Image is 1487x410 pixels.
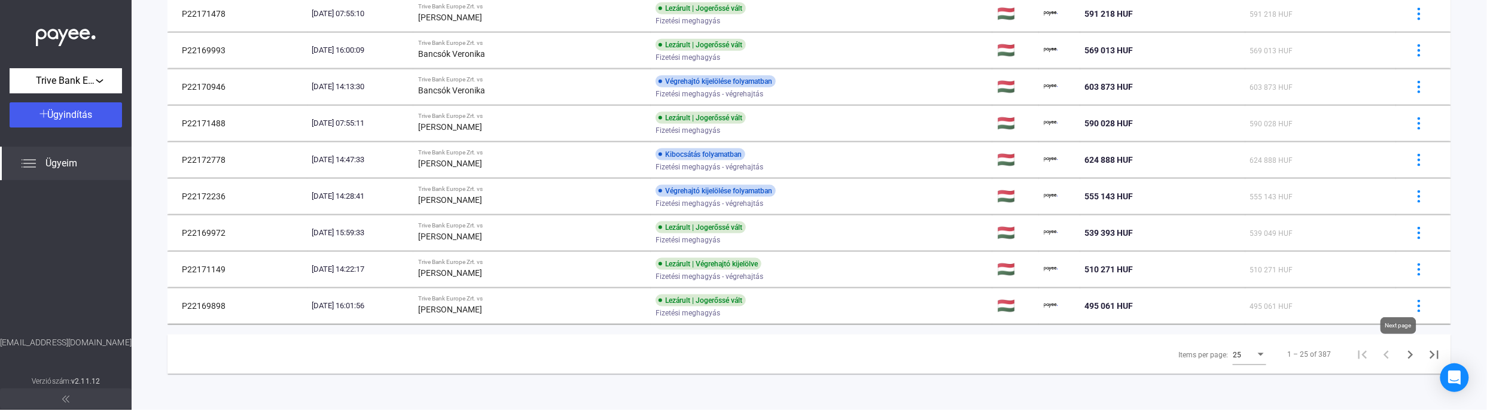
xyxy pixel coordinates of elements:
[418,149,646,156] div: Trive Bank Europe Zrt. vs
[1413,117,1425,130] img: more-blue
[1406,293,1431,318] button: more-blue
[1085,155,1133,165] span: 624 888 HUF
[312,190,409,202] div: [DATE] 14:28:41
[656,87,763,101] span: Fizetési meghagyás - végrehajtás
[656,148,745,160] div: Kibocsátás folyamatban
[1178,348,1228,362] div: Items per page:
[1406,38,1431,63] button: more-blue
[418,76,646,83] div: Trive Bank Europe Zrt. vs
[312,8,409,20] div: [DATE] 07:55:10
[39,110,48,118] img: plus-white.svg
[656,221,746,233] div: Lezárult | Jogerőssé vált
[1250,193,1293,201] span: 555 143 HUF
[1085,82,1133,92] span: 603 873 HUF
[992,105,1039,141] td: 🇭🇺
[1044,153,1058,167] img: payee-logo
[992,69,1039,105] td: 🇭🇺
[1250,266,1293,274] span: 510 271 HUF
[1250,120,1293,128] span: 590 028 HUF
[418,222,646,229] div: Trive Bank Europe Zrt. vs
[312,154,409,166] div: [DATE] 14:47:33
[1413,190,1425,203] img: more-blue
[36,74,96,88] span: Trive Bank Europe Zrt.
[656,160,763,174] span: Fizetési meghagyás - végrehajtás
[45,156,77,171] span: Ügyeim
[1406,74,1431,99] button: more-blue
[62,396,69,403] img: arrow-double-left-grey.svg
[48,109,93,120] span: Ügyindítás
[10,102,122,127] button: Ügyindítás
[1351,342,1375,366] button: First page
[1085,228,1133,238] span: 539 393 HUF
[1085,265,1133,274] span: 510 271 HUF
[1250,47,1293,55] span: 569 013 HUF
[1413,300,1425,312] img: more-blue
[992,251,1039,287] td: 🇭🇺
[1044,43,1058,57] img: payee-logo
[1413,154,1425,166] img: more-blue
[656,112,746,124] div: Lezárult | Jogerőssé vált
[1250,83,1293,92] span: 603 873 HUF
[418,259,646,266] div: Trive Bank Europe Zrt. vs
[22,156,36,171] img: list.svg
[992,32,1039,68] td: 🇭🇺
[1044,262,1058,277] img: payee-logo
[1398,342,1422,366] button: Next page
[656,294,746,306] div: Lezárult | Jogerőssé vált
[1044,7,1058,21] img: payee-logo
[167,288,307,324] td: P22169898
[312,263,409,275] div: [DATE] 14:22:17
[1044,116,1058,130] img: payee-logo
[1413,227,1425,239] img: more-blue
[1406,1,1431,26] button: more-blue
[1250,229,1293,238] span: 539 049 HUF
[167,178,307,214] td: P22172236
[992,288,1039,324] td: 🇭🇺
[1406,147,1431,172] button: more-blue
[312,81,409,93] div: [DATE] 14:13:30
[656,185,776,197] div: Végrehajtó kijelölése folyamatban
[418,305,482,314] strong: [PERSON_NAME]
[167,215,307,251] td: P22169972
[418,49,485,59] strong: Bancsók Veronika
[656,50,720,65] span: Fizetési meghagyás
[10,68,122,93] button: Trive Bank Europe Zrt.
[418,232,482,241] strong: [PERSON_NAME]
[656,196,763,211] span: Fizetési meghagyás - végrehajtás
[418,13,482,22] strong: [PERSON_NAME]
[656,258,761,270] div: Lezárult | Végrehajtó kijelölve
[1250,302,1293,311] span: 495 061 HUF
[656,306,720,320] span: Fizetési meghagyás
[992,215,1039,251] td: 🇭🇺
[1406,184,1431,209] button: more-blue
[992,178,1039,214] td: 🇭🇺
[312,227,409,239] div: [DATE] 15:59:33
[312,117,409,129] div: [DATE] 07:55:11
[167,142,307,178] td: P22172778
[1413,263,1425,276] img: more-blue
[1044,226,1058,240] img: payee-logo
[1375,342,1398,366] button: Previous page
[1085,192,1133,201] span: 555 143 HUF
[656,2,746,14] div: Lezárult | Jogerőssé vált
[1044,80,1058,94] img: payee-logo
[1044,189,1058,204] img: payee-logo
[1413,44,1425,57] img: more-blue
[1250,156,1293,165] span: 624 888 HUF
[1085,119,1133,128] span: 590 028 HUF
[656,39,746,51] div: Lezárult | Jogerőssé vált
[312,300,409,312] div: [DATE] 16:01:56
[1288,347,1331,362] div: 1 – 25 of 387
[167,32,307,68] td: P22169993
[418,295,646,302] div: Trive Bank Europe Zrt. vs
[656,233,720,247] span: Fizetési meghagyás
[1250,10,1293,19] span: 591 218 HUF
[167,105,307,141] td: P22171488
[418,86,485,95] strong: Bancsók Veronika
[312,44,409,56] div: [DATE] 16:00:09
[1440,363,1469,392] div: Open Intercom Messenger
[656,75,776,87] div: Végrehajtó kijelölése folyamatban
[36,22,96,47] img: white-payee-white-dot.svg
[1085,45,1133,55] span: 569 013 HUF
[1233,347,1266,362] mat-select: Items per page:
